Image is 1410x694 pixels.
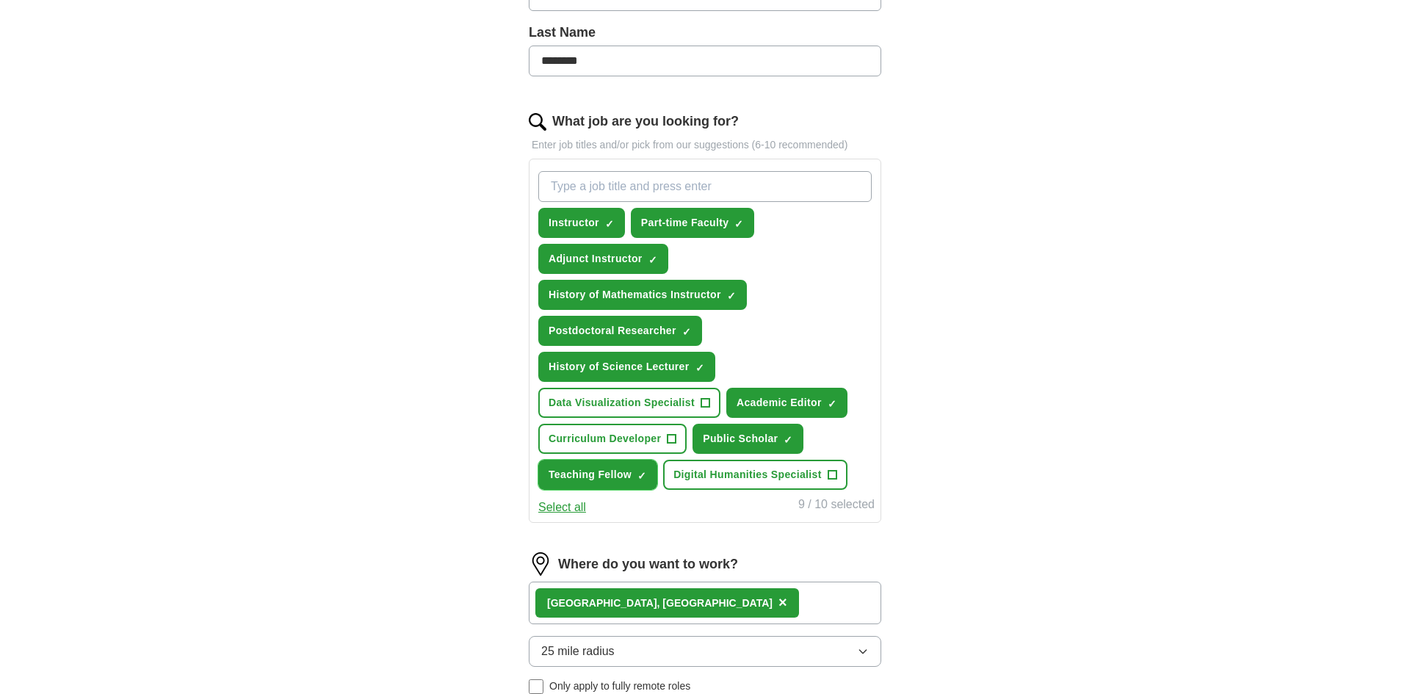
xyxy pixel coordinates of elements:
[549,431,661,447] span: Curriculum Developer
[538,244,668,274] button: Adjunct Instructor✓
[648,254,657,266] span: ✓
[547,596,773,611] div: [GEOGRAPHIC_DATA], [GEOGRAPHIC_DATA]
[637,470,646,482] span: ✓
[538,424,687,454] button: Curriculum Developer
[778,594,787,610] span: ×
[549,287,721,303] span: History of Mathematics Instructor
[538,208,625,238] button: Instructor✓
[529,552,552,576] img: location.png
[693,424,803,454] button: Public Scholar✓
[538,460,657,490] button: Teaching Fellow✓
[641,215,729,231] span: Part-time Faculty
[538,499,586,516] button: Select all
[798,496,875,516] div: 9 / 10 selected
[605,218,614,230] span: ✓
[541,643,615,660] span: 25 mile radius
[529,679,543,694] input: Only apply to fully remote roles
[549,251,643,267] span: Adjunct Instructor
[538,280,747,310] button: History of Mathematics Instructor✓
[673,467,822,482] span: Digital Humanities Specialist
[549,679,690,694] span: Only apply to fully remote roles
[552,112,739,131] label: What job are you looking for?
[737,395,822,411] span: Academic Editor
[727,290,736,302] span: ✓
[549,395,695,411] span: Data Visualization Specialist
[695,362,704,374] span: ✓
[538,388,720,418] button: Data Visualization Specialist
[778,592,787,614] button: ×
[784,434,792,446] span: ✓
[529,137,881,153] p: Enter job titles and/or pick from our suggestions (6-10 recommended)
[682,326,691,338] span: ✓
[549,359,690,375] span: History of Science Lecturer
[529,636,881,667] button: 25 mile radius
[828,398,836,410] span: ✓
[558,554,738,574] label: Where do you want to work?
[703,431,778,447] span: Public Scholar
[538,171,872,202] input: Type a job title and press enter
[538,352,715,382] button: History of Science Lecturer✓
[529,23,881,43] label: Last Name
[734,218,743,230] span: ✓
[549,467,632,482] span: Teaching Fellow
[549,215,599,231] span: Instructor
[529,113,546,131] img: search.png
[663,460,847,490] button: Digital Humanities Specialist
[549,323,676,339] span: Postdoctoral Researcher
[631,208,755,238] button: Part-time Faculty✓
[726,388,847,418] button: Academic Editor✓
[538,316,702,346] button: Postdoctoral Researcher✓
